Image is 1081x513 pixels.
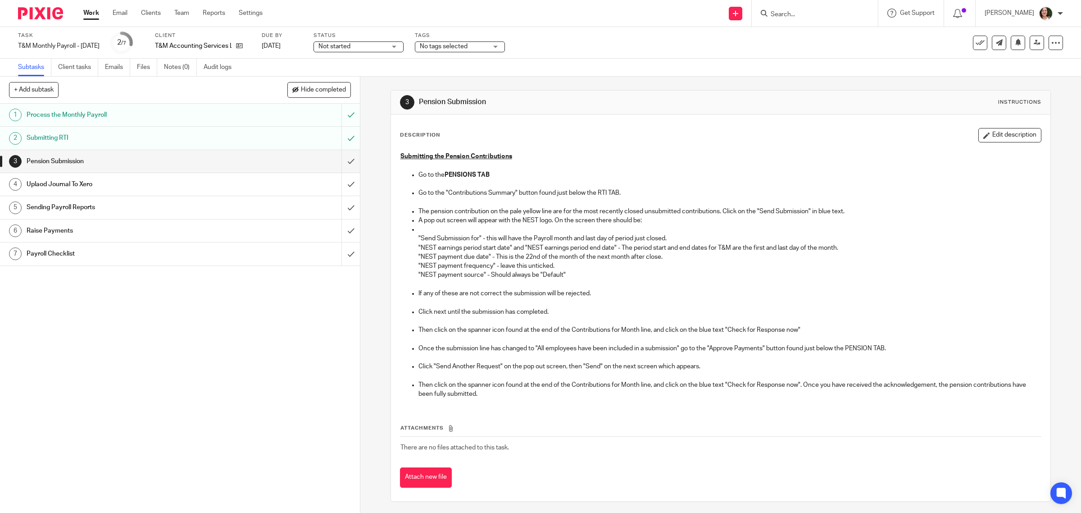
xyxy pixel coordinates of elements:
[418,243,1041,252] p: "NEST earnings period start date" and "NEST earnings period end date" - The period start and end ...
[27,131,231,145] h1: Submitting RTI
[418,289,1041,298] p: If any of these are not correct the submission will be rejected.
[137,59,157,76] a: Files
[418,270,1041,279] p: "NEST payment source" - Should always be "Default"
[27,178,231,191] h1: Uplaod Journal To Xero
[9,178,22,191] div: 4
[998,99,1041,106] div: Instructions
[415,32,505,39] label: Tags
[262,32,302,39] label: Due by
[770,11,851,19] input: Search
[418,362,1041,371] p: Click "Send Another Request" on the pop out screen, then "Send" on the next screen which appears.
[27,224,231,238] h1: Raise Payments
[18,41,100,50] div: T&amp;M Monthly Payroll - August 2025
[313,32,404,39] label: Status
[262,43,281,49] span: [DATE]
[27,155,231,168] h1: Pension Submission
[9,155,22,168] div: 3
[287,82,351,97] button: Hide completed
[420,43,468,50] span: No tags selected
[18,7,63,19] img: Pixie
[155,32,250,39] label: Client
[203,9,225,18] a: Reports
[418,307,1041,316] p: Click next until the submission has completed.
[18,41,100,50] div: T&M Monthly Payroll - [DATE]
[400,467,452,488] button: Attach new file
[400,132,440,139] p: Description
[400,153,512,160] u: Submitting the Pension Contributions
[418,261,1041,270] p: "NEST payment frequency" - leave this unticked.
[318,43,350,50] span: Not started
[117,37,126,48] div: 2
[418,188,1041,197] p: Go to the "Contributions Summary" button found just below the RTI TAB.
[985,9,1034,18] p: [PERSON_NAME]
[18,32,100,39] label: Task
[27,247,231,261] h1: Payroll Checklist
[113,9,127,18] a: Email
[418,234,1041,243] p: "Send Submission for" - this will have the Payroll month and last day of period just closed.
[239,9,263,18] a: Settings
[83,9,99,18] a: Work
[418,170,1041,179] p: Go to the
[418,216,1041,225] p: A pop out screen will appear with the NEST logo. On the screen there should be:
[418,325,1041,334] p: Then click on the spanner icon found at the end of the Contributions for Month line, and click on...
[155,41,232,50] p: T&M Accounting Services Ltd
[9,202,22,214] div: 5
[121,41,126,46] small: /7
[18,59,51,76] a: Subtasks
[418,344,1041,353] p: Once the submission line has changed to "All employees have been included in a submission" go to ...
[141,9,161,18] a: Clients
[900,10,935,16] span: Get Support
[9,132,22,145] div: 2
[400,95,414,110] div: 3
[9,224,22,237] div: 6
[27,201,231,214] h1: Sending Payroll Reports
[1039,6,1053,21] img: me.jpg
[164,59,197,76] a: Notes (0)
[9,109,22,121] div: 1
[400,444,509,451] span: There are no files attached to this task.
[204,59,238,76] a: Audit logs
[418,207,1041,216] p: The pension contribution on the pale yellow line are for the most recently closed unsubmitted con...
[27,108,231,122] h1: Process the Monthly Payroll
[174,9,189,18] a: Team
[445,172,490,178] strong: PENSIONS TAB
[9,247,22,260] div: 7
[418,252,1041,261] p: "NEST payment due date" - This is the 22nd of the month of the next month after close.
[978,128,1041,142] button: Edit description
[400,426,444,431] span: Attachments
[418,380,1041,399] p: Then click on the spanner icon found at the end of the Contributions for Month line, and click on...
[419,97,740,107] h1: Pension Submission
[301,87,346,94] span: Hide completed
[105,59,130,76] a: Emails
[58,59,98,76] a: Client tasks
[9,82,59,97] button: + Add subtask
